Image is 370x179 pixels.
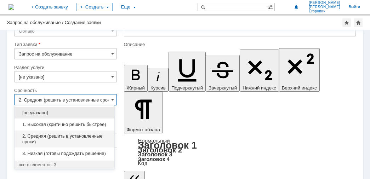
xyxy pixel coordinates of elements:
span: Верхний индекс [282,85,317,91]
div: Сделать домашней страницей [354,18,363,27]
div: Раздел услуги [14,65,115,70]
span: [PERSON_NAME] [309,1,340,5]
span: Егорович [309,9,340,13]
a: Перейти на домашнюю страницу [8,4,14,10]
div: Тип заявки [14,42,115,47]
div: Добавить в избранное [342,18,351,27]
span: Зачеркнутый [209,85,237,91]
button: Зачеркнутый [206,55,240,92]
button: Жирный [124,65,148,92]
span: 3. Низкая (готовы подождать решение) [19,151,110,156]
div: Формат абзаца [124,138,356,166]
a: Нормальный [138,138,170,144]
span: Жирный [127,85,145,91]
button: Подчеркнутый [169,52,206,92]
div: всего элементов: 3 [19,162,110,168]
span: Нижний индекс [243,85,276,91]
span: Подчеркнутый [171,85,203,91]
div: Запрос на обслуживание / Создание заявки [7,20,101,25]
div: Срочность [14,88,115,93]
span: [PERSON_NAME] [309,5,340,9]
span: 2. Средняя (решить в установленные сроки) [19,133,110,145]
a: Заголовок 2 [138,146,182,154]
span: Курсив [150,85,166,91]
span: 1. Высокая (критично решить быстрее) [19,122,110,127]
a: Заголовок 3 [138,151,172,157]
a: Заголовок 1 [138,140,197,151]
button: Нижний индекс [240,50,279,92]
a: Заголовок 4 [138,156,170,162]
button: Верхний индекс [279,48,320,92]
img: logo [8,4,14,10]
span: Расширенный поиск [267,3,274,10]
button: Курсив [148,68,169,92]
div: Описание [124,42,355,47]
span: [не указано] [19,110,110,116]
span: Формат абзаца [127,127,160,132]
div: Создать [76,3,113,11]
button: Формат абзаца [124,92,163,133]
a: Код [138,160,148,167]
